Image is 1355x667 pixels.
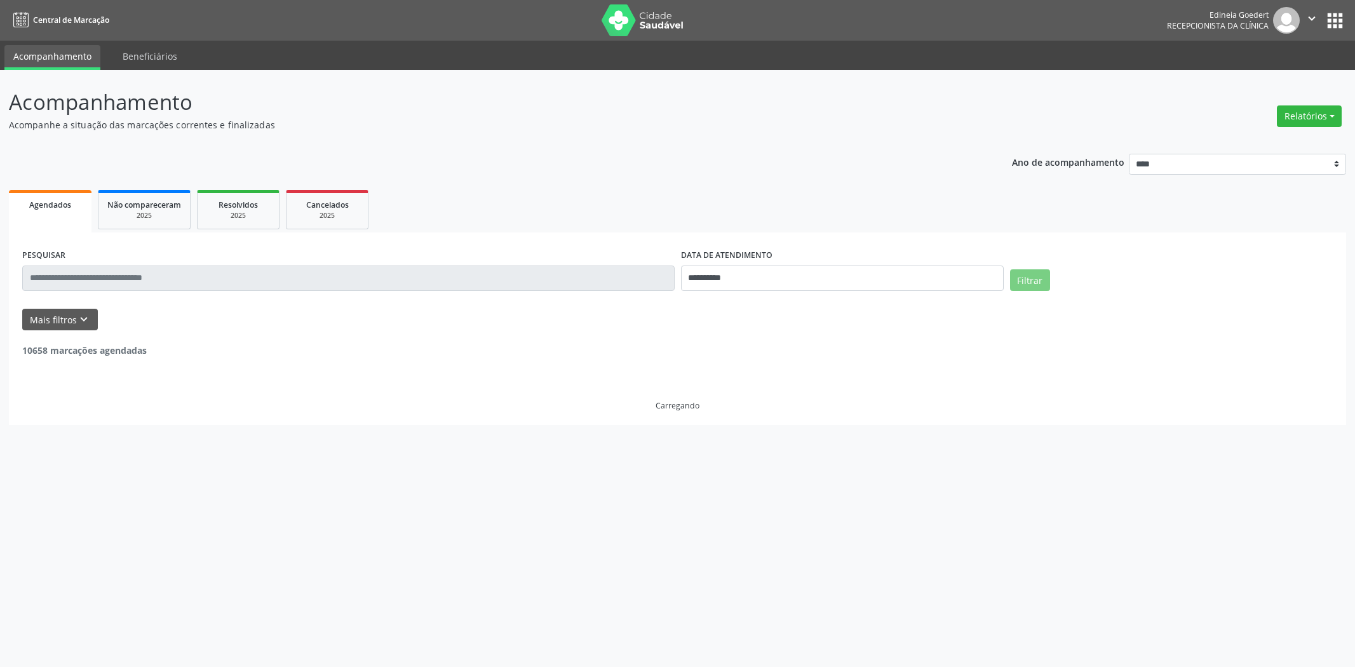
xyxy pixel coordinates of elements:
[29,199,71,210] span: Agendados
[219,199,258,210] span: Resolvidos
[306,199,349,210] span: Cancelados
[1167,20,1269,31] span: Recepcionista da clínica
[33,15,109,25] span: Central de Marcação
[9,10,109,30] a: Central de Marcação
[1167,10,1269,20] div: Edineia Goedert
[4,45,100,70] a: Acompanhamento
[9,118,945,131] p: Acompanhe a situação das marcações correntes e finalizadas
[1010,269,1050,291] button: Filtrar
[22,344,147,356] strong: 10658 marcações agendadas
[114,45,186,67] a: Beneficiários
[107,211,181,220] div: 2025
[1277,105,1342,127] button: Relatórios
[681,246,772,266] label: DATA DE ATENDIMENTO
[1324,10,1346,32] button: apps
[1300,7,1324,34] button: 
[22,246,65,266] label: PESQUISAR
[9,86,945,118] p: Acompanhamento
[1305,11,1319,25] i: 
[1273,7,1300,34] img: img
[206,211,270,220] div: 2025
[295,211,359,220] div: 2025
[1012,154,1124,170] p: Ano de acompanhamento
[656,400,699,411] div: Carregando
[107,199,181,210] span: Não compareceram
[22,309,98,331] button: Mais filtroskeyboard_arrow_down
[77,313,91,327] i: keyboard_arrow_down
